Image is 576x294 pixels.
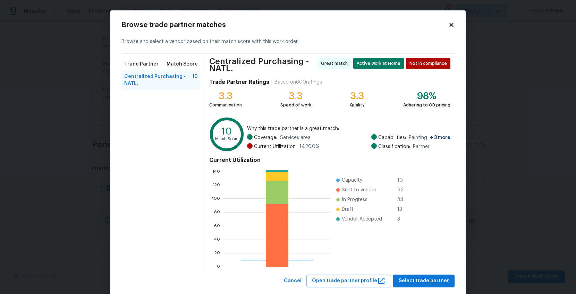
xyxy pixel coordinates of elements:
[209,79,269,86] h4: Trade Partner Ratings
[281,275,304,287] button: Cancel
[409,60,450,67] span: Not in compliance
[357,60,403,67] span: Active Work at Home
[192,73,198,87] span: 10
[397,177,408,184] span: 10
[124,61,159,68] span: Trade Partner
[409,134,450,141] span: Painting
[397,196,408,203] span: 34
[217,265,220,269] text: 0
[280,134,311,141] span: Services area
[212,169,220,173] text: 140
[254,134,277,141] span: Coverage:
[121,30,455,54] div: Browse and select a vendor based on their match score with this work order.
[221,127,232,136] text: 10
[342,196,367,203] span: In Progress
[209,93,242,100] div: 3.3
[350,93,365,100] div: 3.3
[121,21,448,28] h2: Browse trade partner matches
[214,237,220,242] text: 40
[214,251,220,255] text: 20
[209,102,242,109] div: Communication
[213,183,220,187] text: 120
[397,206,408,213] span: 13
[342,187,376,193] span: Sent to vendor
[214,210,220,214] text: 80
[399,277,449,285] span: Select trade partner
[167,61,198,68] span: Match Score
[350,102,365,109] div: Quality
[397,187,408,193] span: 92
[321,60,350,67] span: Great match
[247,125,450,132] span: Why this trade partner is a great match:
[342,206,354,213] span: Draft
[393,275,455,287] button: Select trade partner
[403,102,450,109] div: Adhering to OD pricing
[397,216,408,223] span: 3
[378,134,406,141] span: Capabilities:
[269,79,274,86] div: |
[209,58,315,72] span: Centralized Purchasing - NATL.
[312,277,386,285] span: Open trade partner profile
[215,137,238,141] text: Match Score
[403,93,450,100] div: 98%
[212,197,220,201] text: 100
[124,73,192,87] span: Centralized Purchasing - NATL.
[342,177,362,184] span: Capacity
[214,224,220,228] text: 60
[280,102,311,109] div: Speed of work
[299,143,320,150] span: 1420.0 %
[430,135,450,140] span: + 3 more
[284,277,302,285] span: Cancel
[254,143,297,150] span: Current Utilization:
[413,143,430,150] span: Partner
[274,79,322,86] div: Based on 600 ratings
[280,93,311,100] div: 3.3
[378,143,410,150] span: Classification:
[209,157,450,164] h4: Current Utilization
[306,275,391,287] button: Open trade partner profile
[342,216,382,223] span: Vendor Accepted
